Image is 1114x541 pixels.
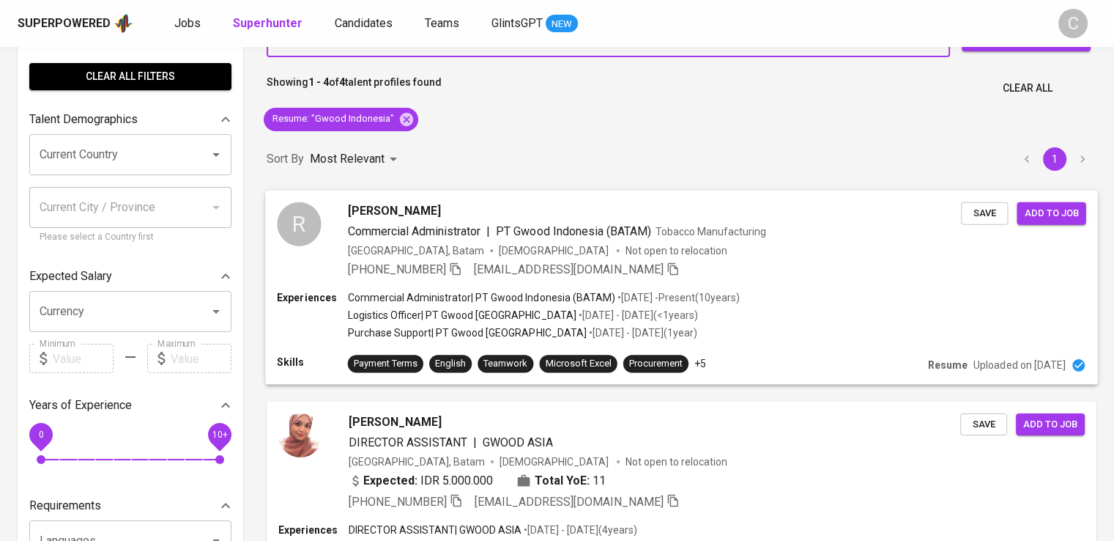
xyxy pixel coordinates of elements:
[961,202,1008,224] button: Save
[174,16,201,30] span: Jobs
[973,358,1065,372] p: Uploaded on [DATE]
[491,15,578,33] a: GlintsGPT NEW
[267,191,1096,384] a: R[PERSON_NAME]Commercial Administrator|PT Gwood Indonesia (BATAM)Tobacco Manufacturing[GEOGRAPHIC...
[277,202,321,246] div: R
[587,325,697,340] p: • [DATE] - [DATE] ( 1 year )
[206,301,226,322] button: Open
[114,12,133,34] img: app logo
[348,262,446,276] span: [PHONE_NUMBER]
[348,290,615,305] p: Commercial Administrator | PT Gwood Indonesia (BATAM)
[29,491,231,520] div: Requirements
[278,523,349,537] p: Experiences
[545,357,611,371] div: Microsoft Excel
[53,344,114,373] input: Value
[593,472,606,490] span: 11
[174,15,204,33] a: Jobs
[348,243,485,257] div: [GEOGRAPHIC_DATA], Batam
[928,358,968,372] p: Resume
[277,290,347,305] p: Experiences
[1058,9,1088,38] div: C
[694,356,706,371] p: +5
[483,435,553,449] span: GWOOD ASIA
[576,308,698,323] p: • [DATE] - [DATE] ( <1 years )
[483,357,527,371] div: Teamwork
[500,454,611,469] span: [DEMOGRAPHIC_DATA]
[18,15,111,32] div: Superpowered
[29,111,138,128] p: Talent Demographics
[968,416,1000,433] span: Save
[546,17,578,32] span: NEW
[1017,202,1085,224] button: Add to job
[267,75,442,102] p: Showing of talent profiles found
[29,262,231,291] div: Expected Salary
[348,325,587,340] p: Purchase Support | PT Gwood [GEOGRAPHIC_DATA]
[212,430,227,440] span: 10+
[29,391,231,420] div: Years of Experience
[615,290,740,305] p: • [DATE] - Present ( 10 years )
[41,67,220,86] span: Clear All filters
[335,16,393,30] span: Candidates
[29,63,231,90] button: Clear All filters
[475,495,664,509] span: [EMAIL_ADDRESS][DOMAIN_NAME]
[267,150,304,168] p: Sort By
[38,430,43,440] span: 0
[278,413,322,457] img: 449b568fdc38b61ad814095f669557b7.png
[29,105,231,134] div: Talent Demographics
[264,108,418,131] div: Resume: "Gwood Indonesia"
[473,434,477,452] span: |
[40,230,221,245] p: Please select a Country first
[29,268,112,285] p: Expected Salary
[625,454,727,469] p: Not open to relocation
[310,150,385,168] p: Most Relevant
[425,15,462,33] a: Teams
[1023,416,1077,433] span: Add to job
[474,262,664,276] span: [EMAIL_ADDRESS][DOMAIN_NAME]
[348,308,576,323] p: Logistics Officer | PT Gwood [GEOGRAPHIC_DATA]
[233,16,302,30] b: Superhunter
[308,76,329,88] b: 1 - 4
[348,202,441,219] span: [PERSON_NAME]
[496,224,651,238] span: PT Gwood Indonesia (BATAM)
[486,222,490,240] span: |
[18,12,133,34] a: Superpoweredapp logo
[521,523,637,537] p: • [DATE] - [DATE] ( 4 years )
[1013,147,1096,171] nav: pagination navigation
[171,344,231,373] input: Value
[348,224,481,238] span: Commercial Administrator
[29,497,101,515] p: Requirements
[29,397,132,414] p: Years of Experience
[960,413,1007,436] button: Save
[349,454,485,469] div: [GEOGRAPHIC_DATA], Batam
[339,76,345,88] b: 4
[349,523,521,537] p: DIRECTOR ASSISTANT | GWOOD ASIA
[535,472,590,490] b: Total YoE:
[335,15,396,33] a: Candidates
[349,435,467,449] span: DIRECTOR ASSISTANT
[264,112,403,126] span: Resume : "Gwood Indonesia"
[625,243,727,257] p: Not open to relocation
[277,355,347,369] p: Skills
[349,495,447,509] span: [PHONE_NUMBER]
[1016,413,1085,436] button: Add to job
[656,225,766,237] span: Tobacco Manufacturing
[349,413,442,431] span: [PERSON_NAME]
[491,16,543,30] span: GlintsGPT
[206,144,226,165] button: Open
[425,16,459,30] span: Teams
[363,472,417,490] b: Expected:
[435,357,466,371] div: English
[1003,79,1052,97] span: Clear All
[1024,205,1078,221] span: Add to job
[354,357,417,371] div: Payment Terms
[968,205,1000,221] span: Save
[499,243,610,257] span: [DEMOGRAPHIC_DATA]
[310,146,402,173] div: Most Relevant
[997,75,1058,102] button: Clear All
[1043,147,1066,171] button: page 1
[629,357,683,371] div: Procurement
[233,15,305,33] a: Superhunter
[349,472,493,490] div: IDR 5.000.000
